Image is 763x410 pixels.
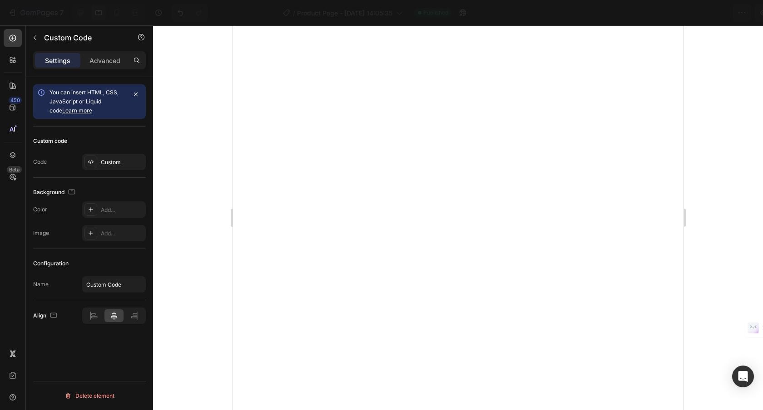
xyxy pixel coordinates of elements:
[62,107,92,114] a: Learn more
[64,390,114,401] div: Delete element
[669,4,699,22] button: Save
[44,32,121,43] p: Custom Code
[233,25,684,410] iframe: To enrich screen reader interactions, please activate Accessibility in Grammarly extension settings
[423,9,448,17] span: Published
[89,56,120,65] p: Advanced
[297,8,392,18] span: Product Page - [DATE] 14:05:35
[59,7,64,18] p: 7
[33,137,67,145] div: Custom code
[293,8,295,18] span: /
[4,4,68,22] button: 7
[677,9,692,17] span: Save
[33,205,47,214] div: Color
[732,366,754,387] div: Open Intercom Messenger
[45,56,70,65] p: Settings
[101,229,144,238] div: Add...
[33,280,49,288] div: Name
[101,158,144,166] div: Custom
[9,97,22,104] div: 450
[33,186,77,199] div: Background
[586,8,645,18] span: 1 product assigned
[101,206,144,214] div: Add...
[7,166,22,173] div: Beta
[578,4,665,22] button: 1 product assigned
[33,389,146,403] button: Delete element
[33,310,59,322] div: Align
[710,8,733,18] div: Publish
[50,89,119,114] span: You can insert HTML, CSS, JavaScript or Liquid code
[33,158,47,166] div: Code
[171,4,208,22] div: Undo/Redo
[33,229,49,237] div: Image
[33,259,69,268] div: Configuration
[703,4,741,22] button: Publish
